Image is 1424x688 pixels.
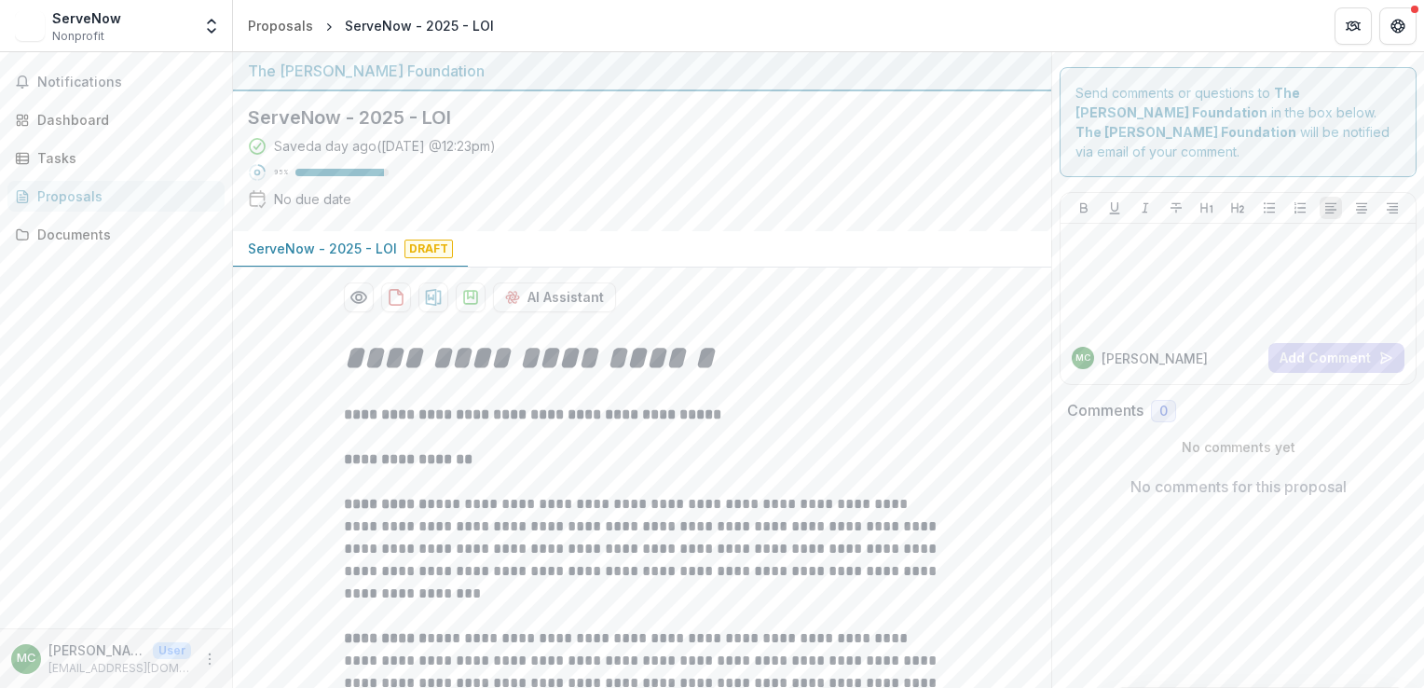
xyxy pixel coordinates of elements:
span: Notifications [37,75,217,90]
p: ServeNow - 2025 - LOI [248,239,397,258]
div: Documents [37,225,210,244]
a: Tasks [7,143,225,173]
button: Strike [1165,197,1187,219]
button: download-proposal [456,282,486,312]
button: Bold [1073,197,1095,219]
span: 0 [1159,404,1168,420]
div: Tasks [37,148,210,168]
button: Align Center [1350,197,1373,219]
button: Heading 1 [1196,197,1218,219]
p: User [153,642,191,659]
button: Partners [1335,7,1372,45]
button: Open entity switcher [199,7,225,45]
button: Ordered List [1289,197,1311,219]
p: [PERSON_NAME] [48,640,145,660]
button: Italicize [1134,197,1157,219]
a: Documents [7,219,225,250]
div: ServeNow [52,8,121,28]
div: Mike Chiapperino [17,653,35,665]
button: AI Assistant [493,282,616,312]
button: Align Right [1381,197,1403,219]
p: 95 % [274,166,288,179]
button: More [199,648,221,670]
div: Proposals [248,16,313,35]
button: download-proposal [381,282,411,312]
button: Heading 2 [1226,197,1249,219]
div: Send comments or questions to in the box below. will be notified via email of your comment. [1060,67,1417,177]
button: Notifications [7,67,225,97]
span: Nonprofit [52,28,104,45]
a: Dashboard [7,104,225,135]
p: [PERSON_NAME] [1102,349,1208,368]
img: ServeNow [15,11,45,41]
strong: The [PERSON_NAME] Foundation [1075,124,1296,140]
nav: breadcrumb [240,12,501,39]
div: Proposals [37,186,210,206]
div: The [PERSON_NAME] Foundation [248,60,1036,82]
p: No comments for this proposal [1130,475,1347,498]
div: ServeNow - 2025 - LOI [345,16,494,35]
div: Dashboard [37,110,210,130]
p: [EMAIL_ADDRESS][DOMAIN_NAME] [48,660,191,677]
button: Add Comment [1268,343,1404,373]
button: Get Help [1379,7,1417,45]
button: Bullet List [1258,197,1280,219]
button: download-proposal [418,282,448,312]
p: No comments yet [1067,437,1409,457]
div: No due date [274,189,351,209]
h2: Comments [1067,402,1143,420]
a: Proposals [7,181,225,212]
div: Mike Chiapperino [1075,353,1090,363]
button: Preview 65663cb0-b3cd-4eb3-8563-685d1a173898-0.pdf [344,282,374,312]
a: Proposals [240,12,321,39]
button: Align Left [1320,197,1342,219]
button: Underline [1103,197,1126,219]
div: Saved a day ago ( [DATE] @ 12:23pm ) [274,136,496,156]
h2: ServeNow - 2025 - LOI [248,106,1006,129]
span: Draft [404,240,453,258]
